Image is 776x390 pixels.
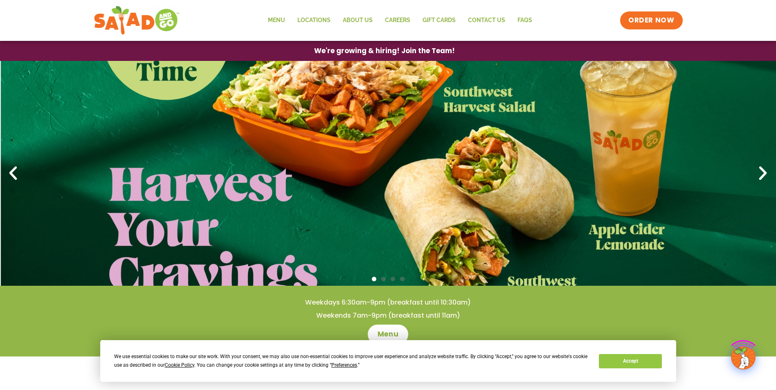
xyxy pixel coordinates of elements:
[314,47,455,54] span: We're growing & hiring! Join the Team!
[620,11,682,29] a: ORDER NOW
[16,298,760,307] h4: Weekdays 6:30am-9pm (breakfast until 10:30am)
[599,354,662,368] button: Accept
[114,352,589,370] div: We use essential cookies to make our site work. With your consent, we may also use non-essential ...
[337,11,379,30] a: About Us
[368,325,408,344] a: Menu
[100,340,676,382] div: Cookie Consent Prompt
[391,277,395,281] span: Go to slide 3
[400,277,405,281] span: Go to slide 4
[381,277,386,281] span: Go to slide 2
[94,4,180,37] img: new-SAG-logo-768×292
[262,11,291,30] a: Menu
[372,277,376,281] span: Go to slide 1
[331,362,357,368] span: Preferences
[416,11,462,30] a: GIFT CARDS
[378,329,398,339] span: Menu
[511,11,538,30] a: FAQs
[4,164,22,182] div: Previous slide
[754,164,772,182] div: Next slide
[291,11,337,30] a: Locations
[16,311,760,320] h4: Weekends 7am-9pm (breakfast until 11am)
[379,11,416,30] a: Careers
[165,362,194,368] span: Cookie Policy
[302,41,467,61] a: We're growing & hiring! Join the Team!
[262,11,538,30] nav: Menu
[628,16,674,25] span: ORDER NOW
[462,11,511,30] a: Contact Us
